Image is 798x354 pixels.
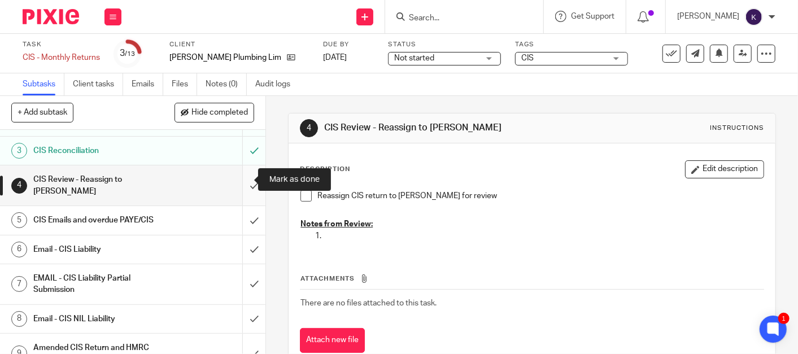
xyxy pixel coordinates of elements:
h1: EMAIL - CIS Liability Partial Submission [33,270,165,299]
img: Pixie [23,9,79,24]
label: Due by [323,40,374,49]
div: 7 [11,276,27,292]
a: Files [172,73,197,95]
span: Attachments [300,276,355,282]
h1: CIS Review - Reassign to [PERSON_NAME] [33,171,165,200]
div: 4 [11,178,27,194]
div: 1 [778,313,790,324]
span: There are no files attached to this task. [300,299,437,307]
label: Tags [515,40,628,49]
span: [DATE] [323,54,347,62]
a: Notes (0) [206,73,247,95]
div: 8 [11,311,27,327]
span: Get Support [571,12,614,20]
div: 5 [11,212,27,228]
div: 4 [300,119,318,137]
span: Hide completed [191,108,248,117]
div: Instructions [710,124,764,133]
a: Client tasks [73,73,123,95]
div: CIS - Monthly Returns [23,52,100,63]
p: [PERSON_NAME] [677,11,739,22]
h1: CIS Emails and overdue PAYE/CIS [33,212,165,229]
button: Hide completed [175,103,254,122]
input: Search [408,14,509,24]
span: Not started [394,54,434,62]
h1: Email - CIS Liability [33,241,165,258]
span: CIS [521,54,534,62]
p: [PERSON_NAME] Plumbing Limited [169,52,281,63]
small: /13 [125,51,136,57]
u: Notes from Review: [300,220,373,228]
button: Edit description [685,160,764,178]
label: Client [169,40,309,49]
div: 3 [120,47,136,60]
p: Description [300,165,350,174]
div: 3 [11,143,27,159]
label: Status [388,40,501,49]
label: Task [23,40,100,49]
div: 6 [11,242,27,257]
h1: Email - CIS NIL Liability [33,311,165,327]
a: Emails [132,73,163,95]
h1: CIS Reconciliation [33,142,165,159]
a: Audit logs [255,73,299,95]
h1: CIS Review - Reassign to [PERSON_NAME] [324,122,556,134]
img: svg%3E [745,8,763,26]
p: Reassign CIS return to [PERSON_NAME] for review [317,190,764,202]
button: Attach new file [300,328,365,353]
a: Subtasks [23,73,64,95]
button: + Add subtask [11,103,73,122]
